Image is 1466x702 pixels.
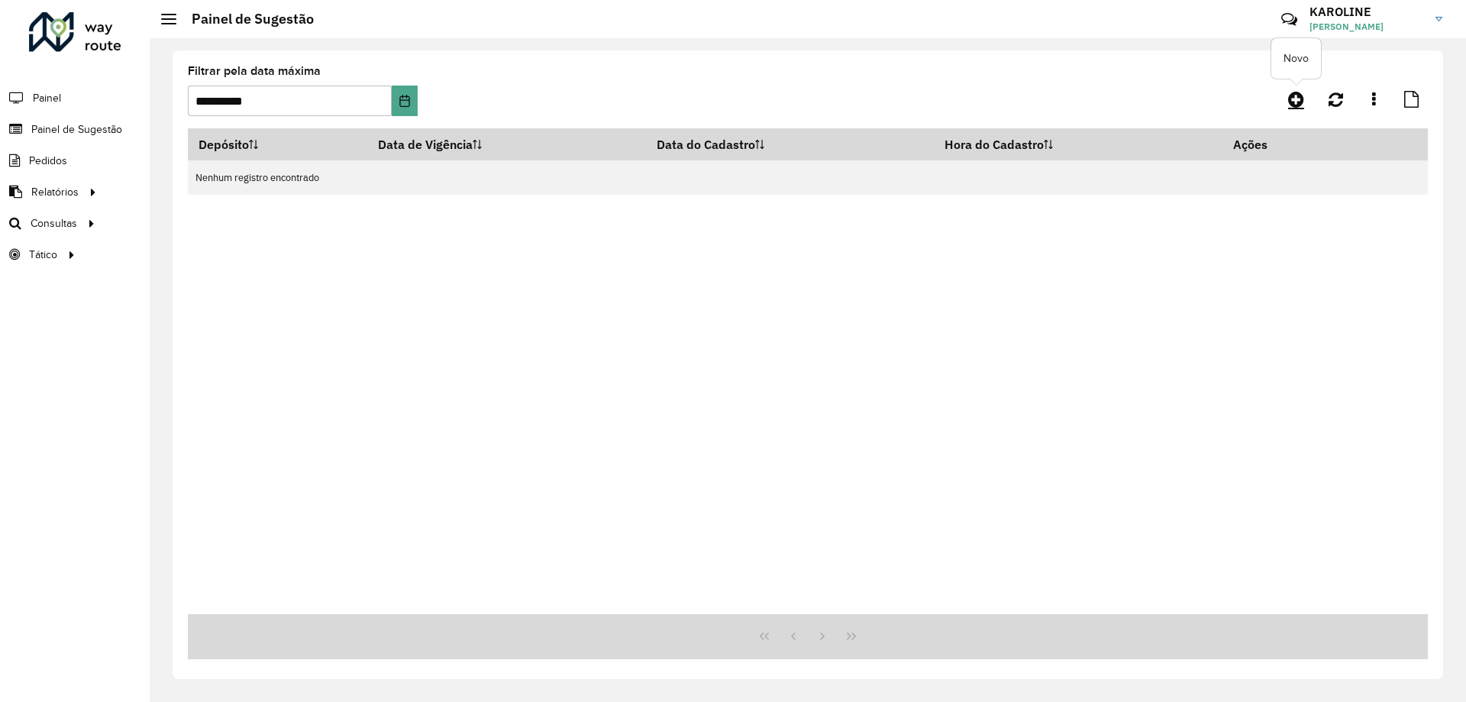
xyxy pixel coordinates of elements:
button: Choose Date [392,86,417,116]
span: [PERSON_NAME] [1309,20,1424,34]
th: Data de Vigência [368,128,647,160]
th: Data do Cadastro [647,128,934,160]
span: Painel de Sugestão [31,121,122,137]
span: Tático [29,247,57,263]
div: Novo [1271,38,1321,79]
label: Filtrar pela data máxima [188,62,321,80]
h2: Painel de Sugestão [176,11,314,27]
td: Nenhum registro encontrado [188,160,1428,195]
span: Painel [33,90,61,106]
th: Hora do Cadastro [934,128,1223,160]
h3: KAROLINE [1309,5,1424,19]
a: Contato Rápido [1273,3,1306,36]
th: Depósito [188,128,368,160]
span: Consultas [31,215,77,231]
span: Pedidos [29,153,67,169]
th: Ações [1222,128,1314,160]
span: Relatórios [31,184,79,200]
